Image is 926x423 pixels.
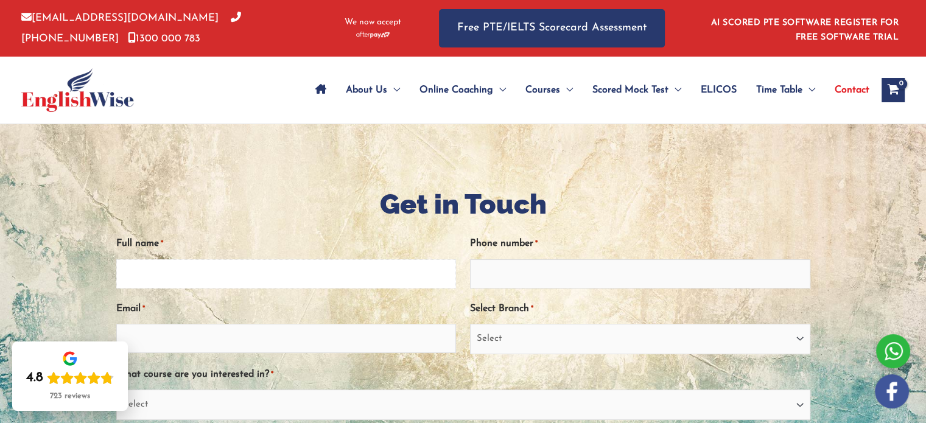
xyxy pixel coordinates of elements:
a: Time TableMenu Toggle [746,69,825,111]
img: Afterpay-Logo [356,32,390,38]
label: Phone number [470,234,538,254]
a: 1300 000 783 [128,33,200,44]
label: Email [116,299,145,319]
a: AI SCORED PTE SOFTWARE REGISTER FOR FREE SOFTWARE TRIAL [711,18,899,42]
img: white-facebook.png [875,374,909,408]
span: Scored Mock Test [592,69,668,111]
a: Contact [825,69,869,111]
span: ELICOS [701,69,737,111]
a: Scored Mock TestMenu Toggle [583,69,691,111]
div: Rating: 4.8 out of 5 [26,369,114,386]
label: What course are you interested in? [116,365,273,385]
a: Online CoachingMenu Toggle [410,69,516,111]
a: About UsMenu Toggle [336,69,410,111]
span: About Us [346,69,387,111]
nav: Site Navigation: Main Menu [306,69,869,111]
span: Menu Toggle [668,69,681,111]
span: Time Table [756,69,802,111]
span: Courses [525,69,560,111]
span: Contact [835,69,869,111]
a: CoursesMenu Toggle [516,69,583,111]
span: Menu Toggle [802,69,815,111]
img: cropped-ew-logo [21,68,134,112]
span: Menu Toggle [493,69,506,111]
label: Select Branch [470,299,533,319]
a: Free PTE/IELTS Scorecard Assessment [439,9,665,47]
a: [PHONE_NUMBER] [21,13,241,43]
span: Menu Toggle [387,69,400,111]
div: 4.8 [26,369,43,386]
label: Full name [116,234,163,254]
span: Menu Toggle [560,69,573,111]
a: [EMAIL_ADDRESS][DOMAIN_NAME] [21,13,219,23]
span: We now accept [345,16,401,29]
a: ELICOS [691,69,746,111]
a: View Shopping Cart, empty [882,78,905,102]
aside: Header Widget 1 [704,9,905,48]
h1: Get in Touch [116,185,810,223]
span: Online Coaching [419,69,493,111]
div: 723 reviews [50,391,90,401]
